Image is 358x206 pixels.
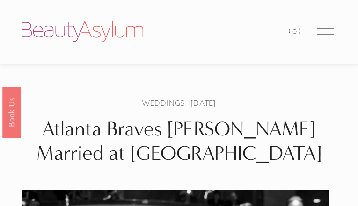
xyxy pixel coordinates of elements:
[190,98,216,108] span: [DATE]
[22,117,336,166] h1: Atlanta Braves [PERSON_NAME] Married at [GEOGRAPHIC_DATA]
[289,25,302,38] a: 0 items in cart
[299,27,302,36] span: )
[142,98,185,108] a: Weddings
[2,86,21,137] a: Book Us
[289,27,292,36] span: (
[22,21,143,42] img: Beauty Asylum | Bridal Hair &amp; Makeup Charlotte &amp; Atlanta
[292,27,299,36] span: 0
